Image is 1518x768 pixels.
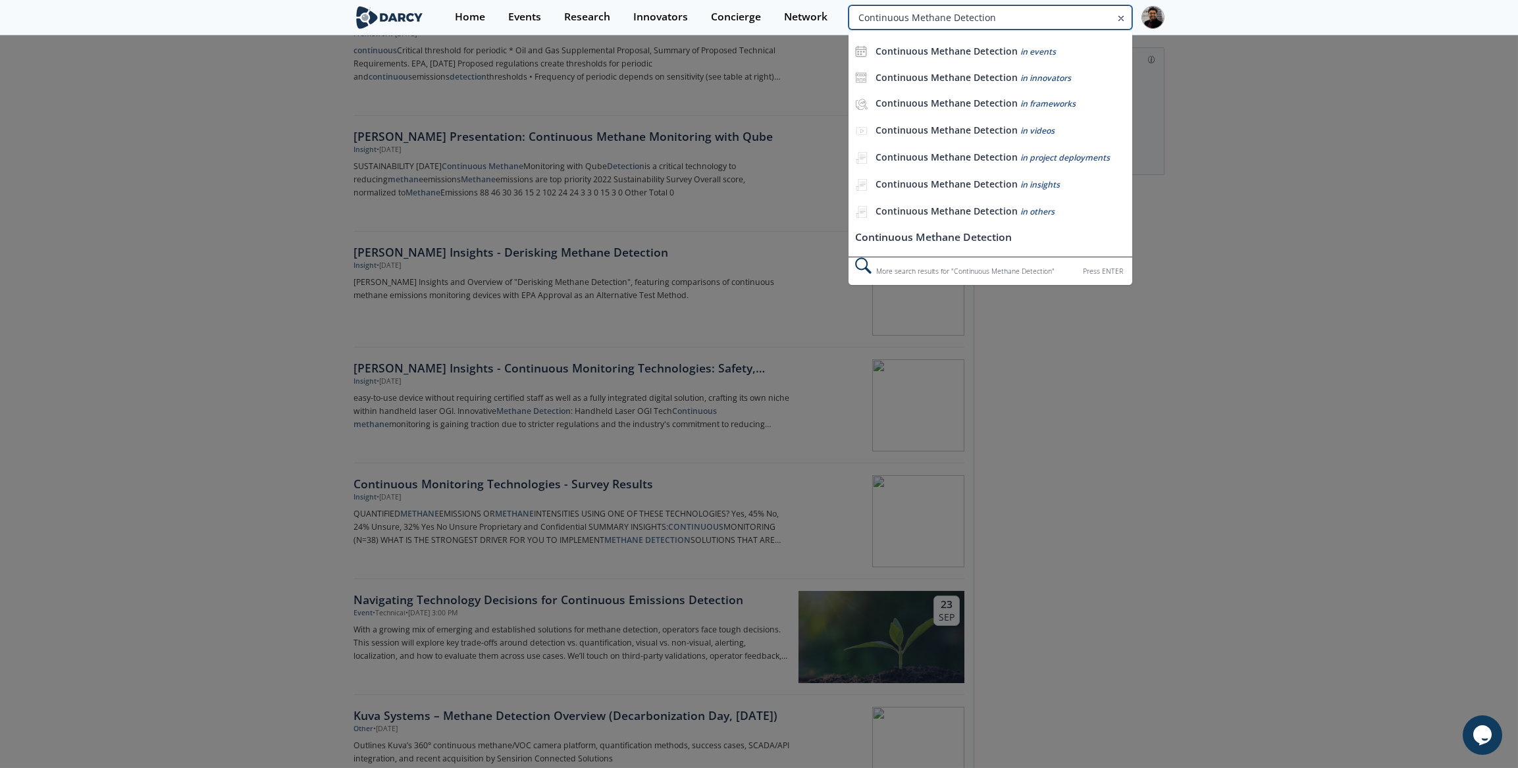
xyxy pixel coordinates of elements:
[508,12,541,22] div: Events
[1020,98,1076,109] span: in frameworks
[1083,265,1123,278] div: Press ENTER
[849,257,1132,285] div: More search results for " Continuous Methane Detection "
[564,12,610,22] div: Research
[876,97,1018,109] b: Continuous Methane Detection
[876,124,1018,136] b: Continuous Methane Detection
[855,72,867,84] img: icon
[849,5,1132,30] input: Advanced Search
[353,6,425,29] img: logo-wide.svg
[855,45,867,57] img: icon
[1020,206,1055,217] span: in others
[876,151,1018,163] b: Continuous Methane Detection
[1463,715,1505,755] iframe: chat widget
[1020,179,1060,190] span: in insights
[876,71,1018,84] b: Continuous Methane Detection
[455,12,485,22] div: Home
[633,12,688,22] div: Innovators
[784,12,827,22] div: Network
[849,226,1132,250] li: Continuous Methane Detection
[711,12,761,22] div: Concierge
[876,178,1018,190] b: Continuous Methane Detection
[1020,46,1056,57] span: in events
[1020,152,1110,163] span: in project deployments
[1020,72,1071,84] span: in innovators
[876,45,1018,57] b: Continuous Methane Detection
[876,205,1018,217] b: Continuous Methane Detection
[1141,6,1165,29] img: Profile
[1020,125,1055,136] span: in videos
